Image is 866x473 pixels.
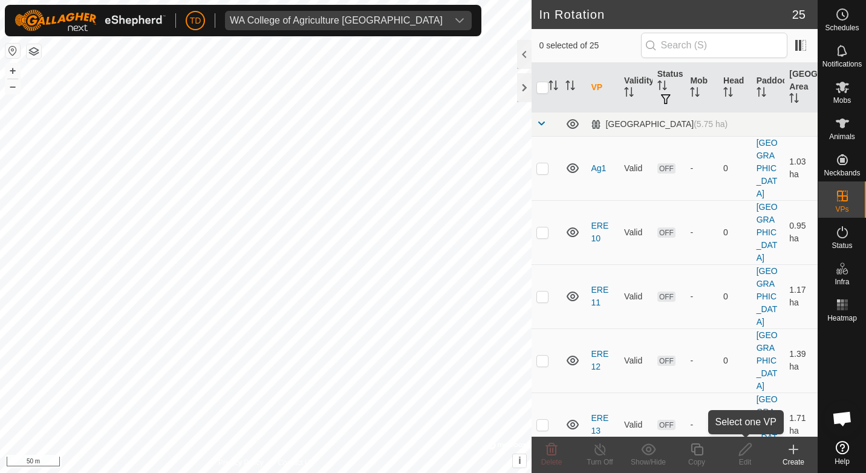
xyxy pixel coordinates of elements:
[757,394,778,455] a: [GEOGRAPHIC_DATA]
[694,119,728,129] span: (5.75 ha)
[757,202,778,263] a: [GEOGRAPHIC_DATA]
[835,278,849,285] span: Infra
[690,419,714,431] div: -
[718,200,752,264] td: 0
[218,457,264,468] a: Privacy Policy
[792,5,806,24] span: 25
[690,162,714,175] div: -
[576,457,624,468] div: Turn Off
[591,221,608,243] a: ERE 10
[619,63,653,113] th: Validity
[789,95,799,105] p-sorticon: Activate to sort
[624,89,634,99] p-sorticon: Activate to sort
[624,457,672,468] div: Show/Hide
[190,15,201,27] span: TD
[591,285,608,307] a: ERE 11
[835,458,850,465] span: Help
[657,420,676,430] span: OFF
[784,264,818,328] td: 1.17 ha
[591,163,606,173] a: Ag1
[641,33,787,58] input: Search (S)
[690,226,714,239] div: -
[784,136,818,200] td: 1.03 ha
[832,242,852,249] span: Status
[822,60,862,68] span: Notifications
[619,200,653,264] td: Valid
[757,89,766,99] p-sorticon: Activate to sort
[718,264,752,328] td: 0
[829,133,855,140] span: Animals
[513,454,526,468] button: i
[827,315,857,322] span: Heatmap
[757,138,778,198] a: [GEOGRAPHIC_DATA]
[657,227,676,238] span: OFF
[586,63,619,113] th: VP
[672,457,721,468] div: Copy
[835,206,848,213] span: VPs
[757,330,778,391] a: [GEOGRAPHIC_DATA]
[718,393,752,457] td: 0
[784,393,818,457] td: 1.71 ha
[5,79,20,94] button: –
[278,457,313,468] a: Contact Us
[591,413,608,435] a: ERE 13
[619,328,653,393] td: Valid
[619,136,653,200] td: Valid
[591,349,608,371] a: ERE 12
[784,63,818,113] th: [GEOGRAPHIC_DATA] Area
[518,455,521,466] span: i
[721,457,769,468] div: Edit
[825,24,859,31] span: Schedules
[653,63,686,113] th: Status
[824,400,861,437] div: Open chat
[5,44,20,58] button: Reset Map
[539,7,792,22] h2: In Rotation
[784,328,818,393] td: 1.39 ha
[591,119,728,129] div: [GEOGRAPHIC_DATA]
[565,82,575,92] p-sorticon: Activate to sort
[619,393,653,457] td: Valid
[225,11,448,30] span: WA College of Agriculture Denmark
[27,44,41,59] button: Map Layers
[685,63,718,113] th: Mob
[657,292,676,302] span: OFF
[539,39,640,52] span: 0 selected of 25
[752,63,785,113] th: Paddock
[757,266,778,327] a: [GEOGRAPHIC_DATA]
[718,63,752,113] th: Head
[718,136,752,200] td: 0
[541,458,562,466] span: Delete
[784,200,818,264] td: 0.95 ha
[824,169,860,177] span: Neckbands
[657,356,676,366] span: OFF
[690,354,714,367] div: -
[690,290,714,303] div: -
[619,264,653,328] td: Valid
[5,64,20,78] button: +
[549,82,558,92] p-sorticon: Activate to sort
[718,328,752,393] td: 0
[230,16,443,25] div: WA College of Agriculture [GEOGRAPHIC_DATA]
[690,89,700,99] p-sorticon: Activate to sort
[657,82,667,92] p-sorticon: Activate to sort
[818,436,866,470] a: Help
[833,97,851,104] span: Mobs
[723,89,733,99] p-sorticon: Activate to sort
[15,10,166,31] img: Gallagher Logo
[769,457,818,468] div: Create
[657,163,676,174] span: OFF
